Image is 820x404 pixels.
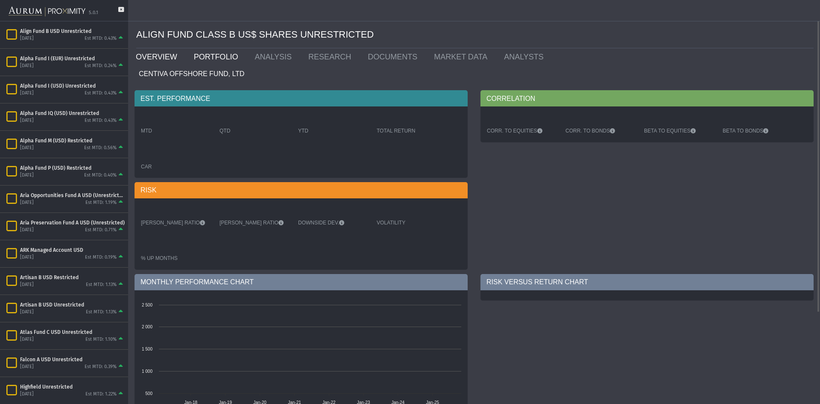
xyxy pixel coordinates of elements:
[141,219,211,226] div: [PERSON_NAME] RATIO
[20,227,34,233] div: [DATE]
[85,364,117,370] div: Est MTD: 0.39%
[644,127,714,134] div: BETA TO EQUITIES
[20,55,125,62] div: Alpha Fund I (EUR) Unrestricted
[220,219,290,226] div: [PERSON_NAME] RATIO
[298,127,368,134] div: YTD
[141,255,211,262] div: % UP MONTHS
[9,2,85,21] img: Aurum-Proximity%20white.svg
[20,364,34,370] div: [DATE]
[85,118,117,124] div: Est MTD: 0.43%
[135,182,468,198] div: RISK
[377,127,447,134] div: TOTAL RETURN
[20,83,125,89] div: Alpha Fund I (USD) Unrestricted
[302,48,361,65] a: RESEARCH
[141,127,211,134] div: MTD
[187,48,249,65] a: PORTFOLIO
[20,391,34,398] div: [DATE]
[20,90,34,97] div: [DATE]
[480,274,814,290] div: RISK VERSUS RETURN CHART
[85,35,117,42] div: Est MTD: 0.43%
[20,192,125,199] div: Aria Opportunities Fund A USD (Unrestricted)
[20,329,125,336] div: Atlas Fund C USD Unrestricted
[145,391,152,396] text: 500
[141,163,211,170] div: CAR
[142,347,152,351] text: 1 500
[135,65,814,82] div: CENTIVA OFFSHORE FUND, LTD
[89,10,98,16] div: 5.0.1
[20,309,34,316] div: [DATE]
[20,165,125,171] div: Alpha Fund P (USD) Restricted
[20,145,34,151] div: [DATE]
[248,48,302,65] a: ANALYSIS
[723,127,793,134] div: BETA TO BONDS
[86,282,117,288] div: Est MTD: 1.13%
[487,127,557,134] div: CORR. TO EQUITIES
[84,172,117,179] div: Est MTD: 0.40%
[498,48,554,65] a: ANALYSTS
[20,282,34,288] div: [DATE]
[85,254,117,261] div: Est MTD: 0.19%
[84,145,117,151] div: Est MTD: 0.56%
[135,274,468,290] div: MONTHLY PERFORMANCE CHART
[85,336,117,343] div: Est MTD: 1.10%
[142,324,152,329] text: 2 000
[428,48,498,65] a: MARKET DATA
[20,118,34,124] div: [DATE]
[361,48,428,65] a: DOCUMENTS
[142,303,152,307] text: 2 500
[86,309,117,316] div: Est MTD: 1.13%
[565,127,635,134] div: CORR. TO BONDS
[20,63,34,69] div: [DATE]
[20,200,34,206] div: [DATE]
[20,219,125,226] div: Aria Preservation Fund A USD (Unrestricted)
[20,274,125,281] div: Artisan B USD Restricted
[20,383,125,390] div: Highfield Unrestricted
[85,391,117,398] div: Est MTD: 1.22%
[85,200,117,206] div: Est MTD: 1.19%
[20,110,125,117] div: Alpha Fund IQ (USD) Unrestricted
[20,356,125,363] div: Falcon A USD Unrestricted
[20,336,34,343] div: [DATE]
[129,48,187,65] a: OVERVIEW
[480,90,814,106] div: CORRELATION
[298,219,368,226] div: DOWNSIDE DEV.
[20,247,125,254] div: ARK Managed Account USD
[141,94,157,103] span: EST.
[85,90,117,97] div: Est MTD: 0.43%
[136,21,814,48] div: ALIGN FUND CLASS B US$ SHARES UNRESTRICTED
[20,254,34,261] div: [DATE]
[142,369,152,374] text: 1 000
[85,63,117,69] div: Est MTD: 0.24%
[20,301,125,308] div: Artisan B USD Unrestricted
[20,35,34,42] div: [DATE]
[20,172,34,179] div: [DATE]
[20,28,125,35] div: Align Fund B USD Unrestricted
[135,90,468,106] div: PERFORMANCE
[85,227,117,233] div: Est MTD: 0.71%
[220,127,290,134] div: QTD
[377,219,447,226] div: VOLATILITY
[20,137,125,144] div: Alpha Fund M (USD) Restricted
